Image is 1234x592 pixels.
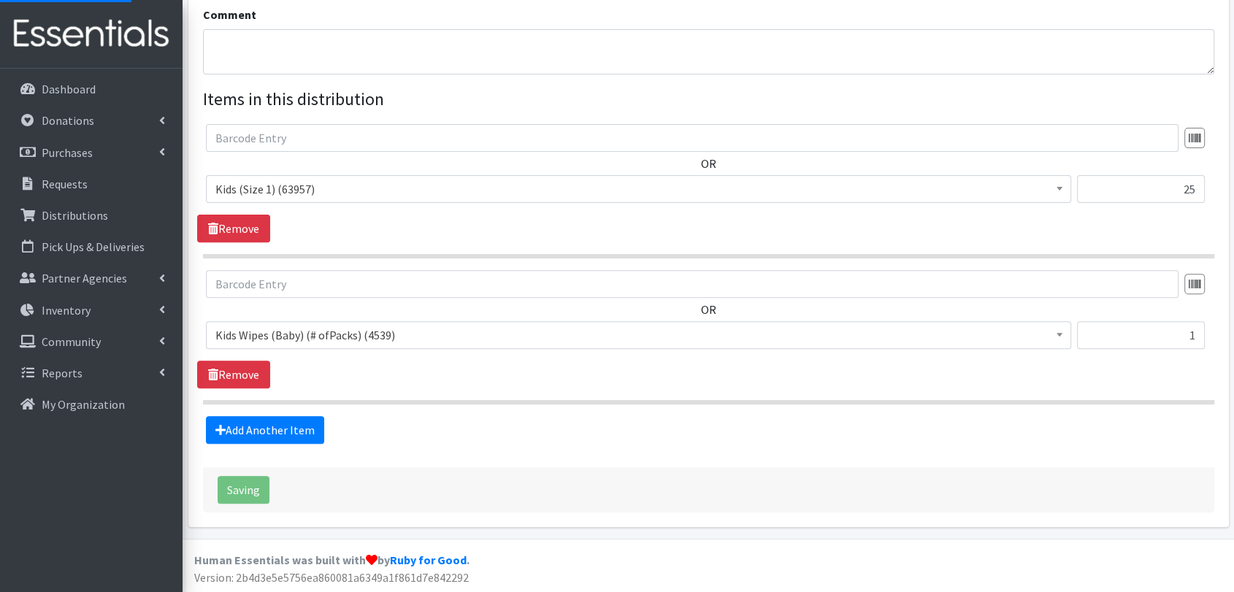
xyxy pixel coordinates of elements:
a: Distributions [6,201,177,230]
span: Kids Wipes (Baby) (# ofPacks) (4539) [206,321,1071,349]
span: Version: 2b4d3e5e5756ea860081a6349a1f861d7e842292 [194,570,469,585]
a: Add Another Item [206,416,324,444]
p: Reports [42,366,83,380]
label: OR [701,301,716,318]
p: Inventory [42,303,91,318]
p: Distributions [42,208,108,223]
a: My Organization [6,390,177,419]
a: Partner Agencies [6,264,177,293]
a: Inventory [6,296,177,325]
p: Pick Ups & Deliveries [42,239,145,254]
a: Donations [6,106,177,135]
p: Donations [42,113,94,128]
a: Dashboard [6,74,177,104]
input: Quantity [1077,175,1206,203]
p: Partner Agencies [42,271,127,285]
a: Ruby for Good [390,553,467,567]
a: Reports [6,358,177,388]
p: Dashboard [42,82,96,96]
a: Purchases [6,138,177,167]
a: Pick Ups & Deliveries [6,232,177,261]
span: Kids (Size 1) (63957) [215,179,1062,199]
p: Purchases [42,145,93,160]
label: OR [701,155,716,172]
a: Requests [6,169,177,199]
label: Comment [203,6,256,23]
p: Community [42,334,101,349]
input: Barcode Entry [206,124,1179,152]
a: Remove [197,215,270,242]
strong: Human Essentials was built with by . [194,553,470,567]
img: HumanEssentials [6,9,177,58]
input: Quantity [1077,321,1206,349]
input: Barcode Entry [206,270,1179,298]
a: Remove [197,361,270,388]
p: My Organization [42,397,125,412]
span: Kids (Size 1) (63957) [206,175,1071,203]
span: Kids Wipes (Baby) (# ofPacks) (4539) [215,325,1062,345]
a: Community [6,327,177,356]
p: Requests [42,177,88,191]
legend: Items in this distribution [203,86,1214,112]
